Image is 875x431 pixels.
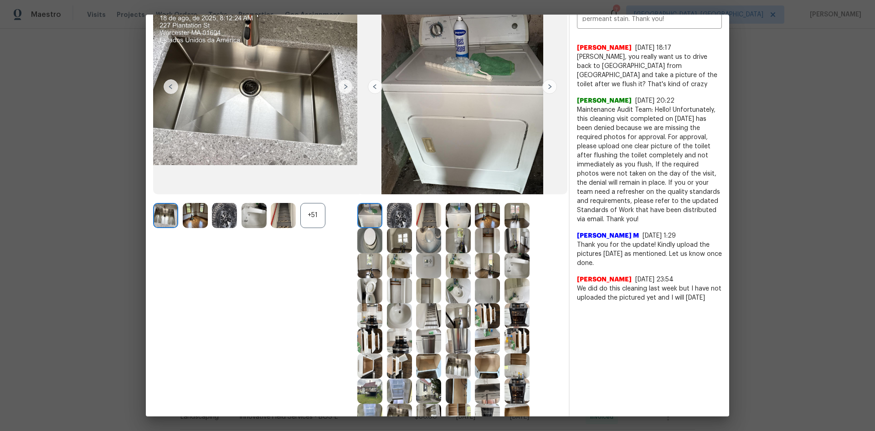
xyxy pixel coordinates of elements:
span: [PERSON_NAME] M [577,231,639,240]
span: [PERSON_NAME] [577,43,632,52]
span: [DATE] 20:22 [635,98,674,104]
span: Thank you for the update! Kindly upload the pictures [DATE] as mentioned. Let us know once done. [577,240,722,268]
img: right-chevron-button-url [542,79,557,94]
img: left-chevron-button-url [368,79,382,94]
span: [DATE] 23:54 [635,276,674,283]
span: [DATE] 1:29 [643,233,676,239]
span: [PERSON_NAME], you really want us to drive back to [GEOGRAPHIC_DATA] from [GEOGRAPHIC_DATA] and t... [577,52,722,89]
img: right-chevron-button-url [338,79,353,94]
span: [PERSON_NAME] [577,96,632,105]
span: [PERSON_NAME] [577,275,632,284]
span: Maintenance Audit Team: Hello! Unfortunately, this cleaning visit completed on [DATE] has been de... [577,105,722,224]
span: [DATE] 18:17 [635,45,671,51]
div: +51 [300,203,325,228]
img: left-chevron-button-url [164,79,178,94]
span: We did do this cleaning last week but I have not uploaded the pictured yet and I will [DATE] [577,284,722,302]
